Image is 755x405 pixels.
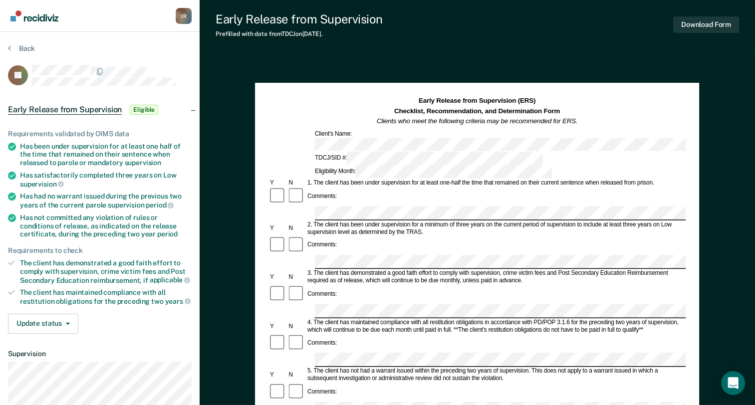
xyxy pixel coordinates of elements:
strong: Early Release from Supervision (ERS) [419,97,535,105]
span: period [157,230,178,238]
div: Eligibility Month: [313,165,553,179]
em: Clients who meet the following criteria may be recommended for ERS. [377,117,578,125]
button: Download Form [673,16,739,33]
span: Eligible [130,105,158,115]
div: Has been under supervision for at least one half of the time that remained on their sentence when... [20,142,192,167]
div: Requirements validated by OIMS data [8,130,192,138]
div: Y [268,180,287,187]
div: Prefilled with data from TDCJ on [DATE] . [216,30,383,37]
img: Recidiviz [10,10,58,21]
span: supervision [125,159,161,167]
div: 5. The client has not had a warrant issued within the preceding two years of supervision. This do... [306,368,686,383]
span: applicable [150,276,190,284]
div: Early Release from Supervision [216,12,383,26]
div: Y [268,372,287,379]
dt: Supervision [8,350,192,358]
button: Update status [8,314,78,334]
div: 4. The client has maintained compliance with all restitution obligations in accordance with PD/PO... [306,319,686,334]
button: Back [8,44,35,53]
div: Comments: [306,389,338,396]
div: 1. The client has been under supervision for at least one-half the time that remained on their cu... [306,180,686,187]
div: J R [176,8,192,24]
div: N [287,372,306,379]
div: N [287,273,306,281]
span: supervision [20,180,64,188]
div: N [287,180,306,187]
div: Has satisfactorily completed three years on Low [20,171,192,188]
div: Comments: [306,340,338,347]
div: N [287,323,306,330]
div: TDCJ/SID #: [313,152,544,166]
div: Y [268,273,287,281]
div: Y [268,224,287,232]
button: Profile dropdown button [176,8,192,24]
div: Open Intercom Messenger [721,371,745,395]
div: Requirements to check [8,246,192,255]
div: The client has maintained compliance with all restitution obligations for the preceding two [20,288,192,305]
div: 2. The client has been under supervision for a minimum of three years on the current period of su... [306,221,686,236]
strong: Checklist, Recommendation, and Determination Form [394,107,560,115]
div: Has had no warrant issued during the previous two years of the current parole supervision [20,192,192,209]
div: Comments: [306,241,338,249]
span: period [146,201,174,209]
div: Y [268,323,287,330]
span: years [165,297,191,305]
div: Comments: [306,193,338,200]
div: Comments: [306,290,338,298]
span: Early Release from Supervision [8,105,122,115]
div: The client has demonstrated a good faith effort to comply with supervision, crime victim fees and... [20,259,192,284]
div: Has not committed any violation of rules or conditions of release, as indicated on the release ce... [20,213,192,238]
div: N [287,224,306,232]
div: 3. The client has demonstrated a good faith effort to comply with supervision, crime victim fees ... [306,270,686,285]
